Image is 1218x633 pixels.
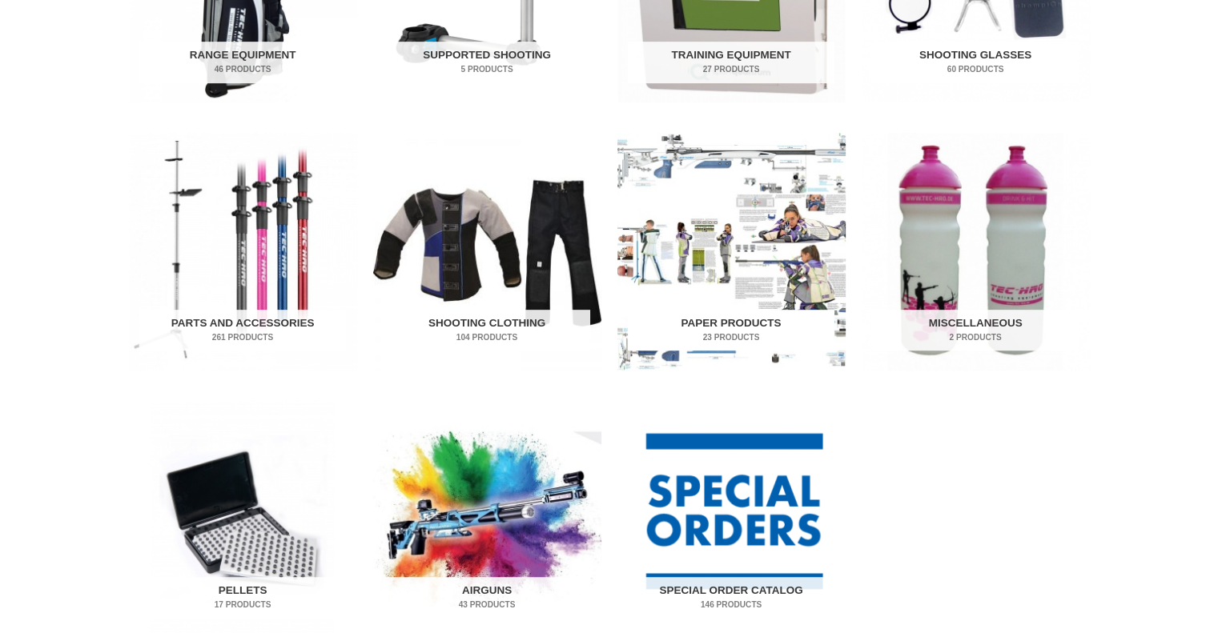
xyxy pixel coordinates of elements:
mark: 27 Products [628,63,834,75]
mark: 146 Products [628,599,834,611]
h2: Shooting Clothing [384,310,590,351]
h2: Paper Products [628,310,834,351]
a: Visit product category Parts and Accessories [129,133,357,371]
mark: 2 Products [872,331,1079,343]
img: Paper Products [617,133,846,371]
img: Shooting Clothing [373,133,601,371]
h2: Miscellaneous [872,310,1079,351]
img: Miscellaneous [862,133,1090,371]
h2: Training Equipment [628,42,834,83]
a: Visit product category Miscellaneous [862,133,1090,371]
mark: 60 Products [872,63,1079,75]
h2: Shooting Glasses [872,42,1079,83]
h2: Parts and Accessories [139,310,346,351]
a: Visit product category Paper Products [617,133,846,371]
mark: 43 Products [384,599,590,611]
h2: Range Equipment [139,42,346,83]
h2: Special Order Catalog [628,577,834,619]
mark: 261 Products [139,331,346,343]
mark: 104 Products [384,331,590,343]
h2: Airguns [384,577,590,619]
h2: Supported Shooting [384,42,590,83]
mark: 23 Products [628,331,834,343]
mark: 46 Products [139,63,346,75]
img: Parts and Accessories [129,133,357,371]
h2: Pellets [139,577,346,619]
mark: 5 Products [384,63,590,75]
a: Visit product category Shooting Clothing [373,133,601,371]
mark: 17 Products [139,599,346,611]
